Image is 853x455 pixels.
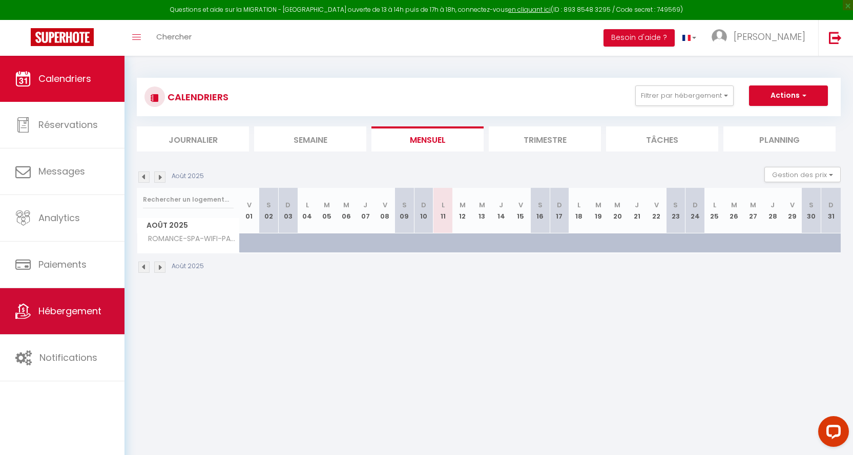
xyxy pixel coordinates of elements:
abbr: D [557,200,562,210]
th: 14 [491,188,511,233]
th: 19 [589,188,608,233]
th: 25 [705,188,724,233]
span: [PERSON_NAME] [734,30,805,43]
th: 31 [821,188,841,233]
abbr: M [595,200,601,210]
th: 26 [724,188,744,233]
li: Journalier [137,126,249,151]
th: 04 [298,188,317,233]
th: 12 [453,188,472,233]
img: Super Booking [31,28,94,46]
abbr: J [771,200,775,210]
th: 28 [763,188,782,233]
abbr: L [713,200,716,210]
span: Réservations [38,118,98,131]
abbr: M [614,200,620,210]
th: 29 [782,188,802,233]
abbr: M [324,200,330,210]
button: Filtrer par hébergement [635,85,734,106]
th: 01 [240,188,259,233]
th: 17 [550,188,569,233]
p: Août 2025 [172,171,204,181]
li: Mensuel [371,126,484,151]
abbr: V [247,200,252,210]
img: logout [829,31,842,44]
abbr: S [538,200,543,210]
span: Analytics [38,211,80,224]
abbr: J [635,200,639,210]
span: Notifications [39,351,97,364]
abbr: M [343,200,349,210]
li: Tâches [606,126,718,151]
th: 30 [802,188,821,233]
abbr: J [363,200,367,210]
button: Actions [749,85,828,106]
abbr: V [790,200,795,210]
span: ROMANCE-SPA-WIFI-PARKING [139,233,241,245]
abbr: D [828,200,834,210]
abbr: S [266,200,271,210]
th: 23 [666,188,685,233]
th: 24 [685,188,705,233]
th: 21 [627,188,647,233]
span: Août 2025 [137,218,239,233]
abbr: M [479,200,485,210]
a: en cliquant ici [508,5,551,14]
th: 08 [375,188,394,233]
abbr: L [442,200,445,210]
h3: CALENDRIERS [165,85,228,109]
span: Paiements [38,258,87,271]
abbr: D [421,200,426,210]
a: Chercher [149,20,199,56]
abbr: M [731,200,737,210]
th: 02 [259,188,278,233]
p: Août 2025 [172,262,204,271]
th: 03 [278,188,298,233]
span: Calendriers [38,72,91,85]
abbr: J [499,200,503,210]
th: 09 [394,188,414,233]
li: Planning [723,126,836,151]
img: ... [712,29,727,45]
th: 18 [569,188,589,233]
abbr: M [750,200,756,210]
th: 13 [472,188,492,233]
th: 16 [530,188,550,233]
abbr: D [693,200,698,210]
abbr: M [460,200,466,210]
abbr: V [654,200,659,210]
abbr: L [577,200,580,210]
th: 10 [414,188,433,233]
a: ... [PERSON_NAME] [704,20,818,56]
abbr: V [383,200,387,210]
span: Chercher [156,31,192,42]
th: 06 [337,188,356,233]
abbr: D [285,200,290,210]
th: 20 [608,188,628,233]
input: Rechercher un logement... [143,190,234,209]
th: 05 [317,188,337,233]
abbr: V [518,200,523,210]
span: Hébergement [38,305,101,317]
th: 11 [433,188,453,233]
iframe: LiveChat chat widget [810,412,853,455]
li: Trimestre [489,126,601,151]
span: Messages [38,165,85,178]
th: 27 [743,188,763,233]
abbr: S [673,200,678,210]
button: Gestion des prix [764,167,841,182]
th: 07 [356,188,376,233]
th: 15 [511,188,530,233]
abbr: L [306,200,309,210]
button: Besoin d'aide ? [604,29,675,47]
th: 22 [647,188,666,233]
abbr: S [402,200,407,210]
li: Semaine [254,126,366,151]
abbr: S [809,200,814,210]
